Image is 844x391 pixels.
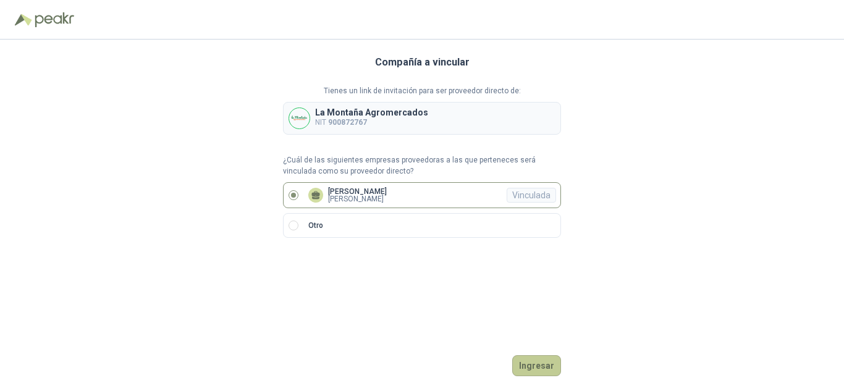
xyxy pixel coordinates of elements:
img: Peakr [35,12,74,27]
p: [PERSON_NAME] [328,188,387,195]
button: Ingresar [512,355,561,376]
p: Otro [308,220,323,232]
b: 900872767 [328,118,367,127]
img: Company Logo [289,108,310,128]
p: ¿Cuál de las siguientes empresas proveedoras a las que perteneces será vinculada como su proveedo... [283,154,561,178]
p: NIT [315,117,428,128]
h3: Compañía a vincular [375,54,470,70]
p: La Montaña Agromercados [315,108,428,117]
p: [PERSON_NAME] [328,195,387,203]
p: Tienes un link de invitación para ser proveedor directo de: [283,85,561,97]
div: Vinculada [507,188,556,203]
img: Logo [15,14,32,26]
